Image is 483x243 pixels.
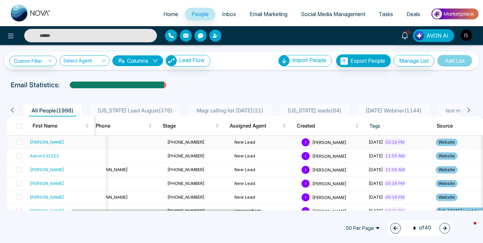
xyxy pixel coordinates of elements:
span: I [302,193,310,201]
span: [PHONE_NUMBER] [167,208,205,213]
div: [PERSON_NAME] [30,194,64,200]
img: Lead Flow [415,31,424,40]
span: 11:09 AM [384,166,406,173]
span: [DATE] [369,181,383,186]
button: Lead Flow [166,55,210,66]
span: Home [163,11,178,17]
iframe: Intercom live chat [460,220,476,236]
p: Email Statistics: [11,80,60,90]
span: Magi calling list [DATE] ( 21 ) [194,107,266,114]
span: of 40 [409,224,431,233]
span: First Name [33,122,84,130]
span: Website [436,194,458,201]
span: [PHONE_NUMBER] [167,194,205,200]
a: Deals [400,8,427,20]
span: [PHONE_NUMBER] [167,181,205,186]
span: Email Marketing [250,11,287,17]
th: Tags [364,116,431,135]
img: Lead Flow [166,55,177,66]
span: 11:55 AM [384,152,406,159]
button: AVON AI [413,29,454,42]
span: Website [436,166,458,174]
th: Created [291,116,364,135]
td: New Lead [232,163,299,177]
a: Lead FlowLead Flow [163,55,210,66]
button: Export People [336,54,391,67]
span: Phone [96,122,147,130]
span: [PERSON_NAME] [312,153,346,158]
span: Website [436,139,458,146]
td: Unspecified [232,204,299,218]
img: Market-place.gif [430,6,479,21]
img: User Avatar [461,30,472,41]
span: I [302,180,310,188]
th: Stage [157,116,224,135]
span: 10+ [405,29,411,35]
span: I [302,152,310,160]
span: [DATE] [369,139,383,145]
span: I [302,138,310,146]
a: 10+ [397,29,413,41]
button: Columnsdown [112,55,163,66]
td: New Lead [232,136,299,149]
div: [PERSON_NAME] [30,139,64,145]
div: Aaron132323 [30,152,59,159]
span: Tasks [379,11,393,17]
span: [DATE] [369,208,383,213]
span: 05:16 PM [384,194,406,200]
span: [PERSON_NAME] [312,208,346,213]
span: Assigned Agent [230,122,281,130]
span: [DATE] [369,194,383,200]
span: All People ( 1998 ) [29,107,76,114]
th: Assigned Agent [224,116,291,135]
span: AVON AI [426,32,448,40]
th: Phone [90,116,157,135]
td: New Lead [232,177,299,191]
span: [US_STATE] Lead August ( 376 ) [95,107,175,114]
span: [PHONE_NUMBER] [167,153,205,158]
span: Lead Flow [179,57,205,63]
div: [PERSON_NAME] [30,207,64,214]
a: Email Marketing [243,8,294,20]
span: Social Media Management [301,11,365,17]
span: Inbox [222,11,236,17]
a: Home [157,8,185,20]
span: [DATE] Webinar ( 1144 ) [363,107,424,114]
img: Nova CRM Logo [11,5,51,21]
th: First Name [27,116,94,135]
a: Tasks [372,8,400,20]
span: 03:29 PM [384,207,406,214]
button: Manage List [393,55,434,66]
span: [PHONE_NUMBER] [167,167,205,172]
span: [PERSON_NAME] [312,181,346,186]
a: Social Media Management [294,8,372,20]
div: [PERSON_NAME] [30,166,64,173]
td: New Lead [232,149,299,163]
span: [PERSON_NAME] [312,139,346,145]
span: [PERSON_NAME] [312,167,346,172]
span: [PHONE_NUMBER] [167,139,205,145]
span: People [192,11,209,17]
span: Website [436,152,458,160]
span: 02:19 PM [384,139,406,145]
span: I [302,166,310,174]
a: People [185,8,215,20]
span: down [153,58,158,63]
span: 05:24 PM [384,180,406,187]
span: [PERSON_NAME] [312,194,346,200]
span: Created [297,122,354,130]
span: Export People [351,57,385,64]
span: [US_STATE] leads ( 84 ) [285,107,344,114]
a: Custom Filter [9,56,57,66]
td: New Lead [232,191,299,204]
span: Deals [407,11,420,17]
span: [DATE] [369,167,383,172]
div: [PERSON_NAME] [30,180,64,187]
span: Stage [163,122,214,130]
span: 50 Per Page [341,223,385,234]
span: Import People [292,57,326,63]
a: Inbox [215,8,243,20]
span: [DATE] [369,153,383,158]
span: I [302,207,310,215]
span: Website [436,180,458,187]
